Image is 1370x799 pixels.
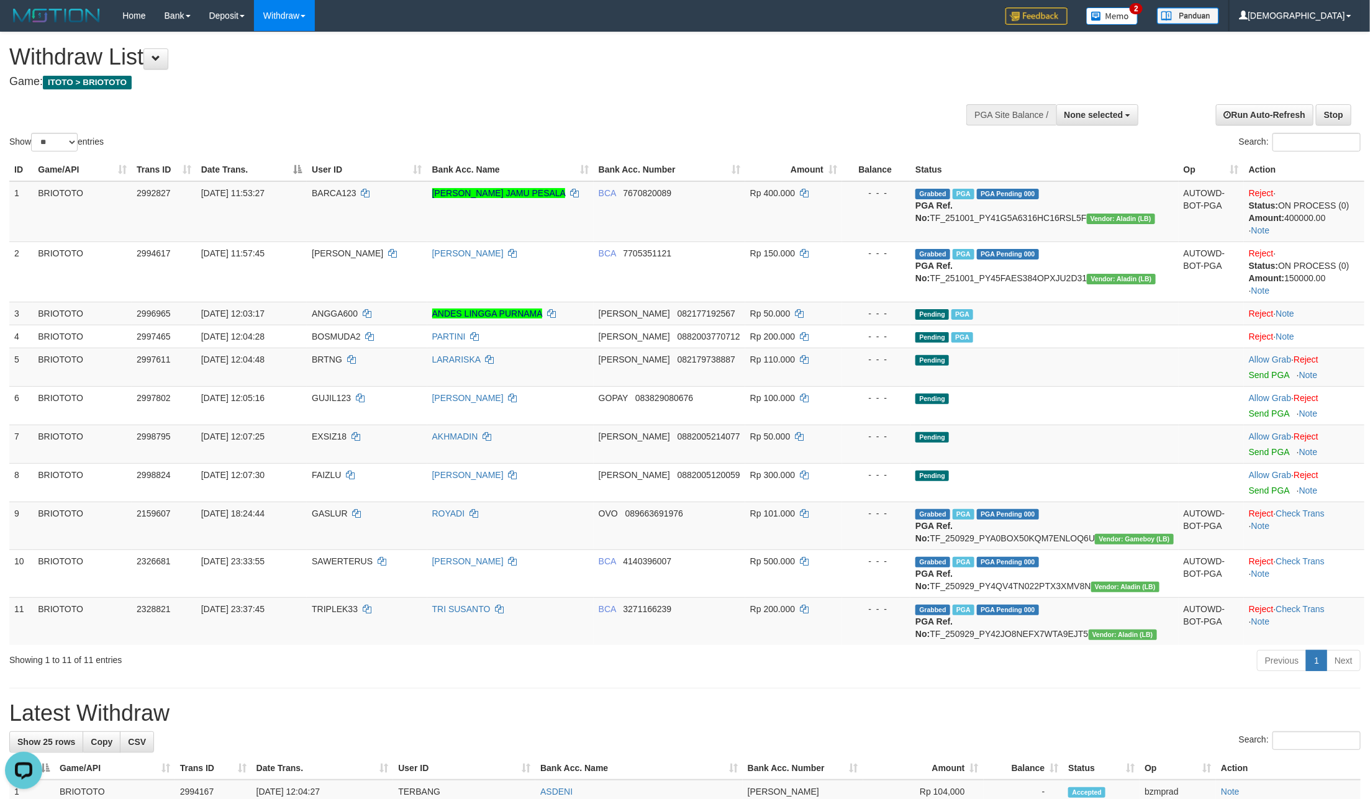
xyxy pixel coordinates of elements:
td: 5 [9,348,33,386]
span: OVO [599,508,618,518]
span: [PERSON_NAME] [312,248,383,258]
span: · [1249,431,1294,441]
a: CSV [120,731,154,752]
span: [PERSON_NAME] [599,332,670,341]
td: 3 [9,302,33,325]
th: Status: activate to sort column ascending [1063,757,1140,780]
td: AUTOWD-BOT-PGA [1179,502,1244,549]
a: Reject [1249,556,1274,566]
span: 2997802 [137,393,171,403]
img: Feedback.jpg [1005,7,1068,25]
span: PGA Pending [977,249,1039,260]
span: ITOTO > BRIOTOTO [43,76,132,89]
span: Grabbed [915,557,950,567]
td: 2 [9,242,33,302]
span: Marked by bzmprad [951,309,973,320]
th: Date Trans.: activate to sort column ascending [252,757,394,780]
td: TF_250929_PYA0BOX50KQM7ENLOQ6U [910,502,1179,549]
h4: Game: [9,76,901,88]
td: 10 [9,549,33,597]
span: Vendor URL: https://dashboard.q2checkout.com/secure [1095,534,1173,544]
td: · · [1244,502,1364,549]
a: Note [1299,370,1318,380]
a: Note [1251,225,1270,235]
span: 2328821 [137,604,171,614]
td: BRIOTOTO [33,302,132,325]
h1: Latest Withdraw [9,701,1361,726]
span: PGA Pending [977,605,1039,615]
span: BCA [599,556,616,566]
td: TF_250929_PY42JO8NEFX7WTA9EJT5 [910,597,1179,645]
a: Note [1299,447,1318,457]
span: Rp 50.000 [750,309,791,318]
a: Note [1251,616,1270,626]
a: Run Auto-Refresh [1216,104,1313,125]
td: AUTOWD-BOT-PGA [1179,549,1244,597]
a: Note [1251,569,1270,579]
span: [PERSON_NAME] [748,787,819,797]
span: Copy 7705351121 to clipboard [624,248,672,258]
th: Trans ID: activate to sort column ascending [175,757,252,780]
div: PGA Site Balance / [966,104,1056,125]
a: [PERSON_NAME] [432,248,504,258]
th: Bank Acc. Name: activate to sort column ascending [535,757,743,780]
td: BRIOTOTO [33,502,132,549]
a: Reject [1294,470,1318,480]
a: Next [1327,650,1361,671]
span: Copy [91,737,112,747]
td: AUTOWD-BOT-PGA [1179,181,1244,242]
td: BRIOTOTO [33,325,132,348]
span: Rp 100.000 [750,393,795,403]
a: Check Trans [1276,604,1325,614]
span: EXSIZ18 [312,431,347,441]
span: Copy 3271166239 to clipboard [624,604,672,614]
b: PGA Ref. No: [915,616,953,639]
label: Search: [1239,133,1361,151]
div: ON PROCESS (0) 150000.00 [1249,260,1359,284]
a: Allow Grab [1249,393,1291,403]
span: [DATE] 12:04:28 [201,332,265,341]
a: Note [1299,485,1318,495]
span: Copy 082177192567 to clipboard [678,309,735,318]
span: 2326681 [137,556,171,566]
th: User ID: activate to sort column ascending [307,158,427,181]
td: 6 [9,386,33,425]
a: Send PGA [1249,447,1289,457]
div: - - - [847,603,905,615]
td: BRIOTOTO [33,425,132,463]
b: Amount: [1249,273,1285,283]
span: Marked by bzmprad [951,332,973,343]
span: Pending [915,355,949,366]
td: · [1244,386,1364,425]
td: 8 [9,463,33,502]
a: Reject [1294,431,1318,441]
th: User ID: activate to sort column ascending [393,757,535,780]
span: Copy 083829080676 to clipboard [635,393,693,403]
span: [DATE] 11:57:45 [201,248,265,258]
span: · [1249,393,1294,403]
a: AKHMADIN [432,431,478,441]
div: - - - [847,307,905,320]
div: Showing 1 to 11 of 11 entries [9,649,561,666]
span: Copy 7670820089 to clipboard [624,188,672,198]
span: Grabbed [915,509,950,520]
div: - - - [847,430,905,443]
span: 2998795 [137,431,171,441]
span: [DATE] 12:07:30 [201,470,265,480]
a: Allow Grab [1249,470,1291,480]
span: GASLUR [312,508,348,518]
span: Grabbed [915,189,950,199]
select: Showentries [31,133,78,151]
a: [PERSON_NAME] [432,556,504,566]
a: Previous [1257,650,1307,671]
a: TRI SUSANTO [432,604,491,614]
td: TF_250929_PY4QV4TN022PTX3XMV8N [910,549,1179,597]
b: PGA Ref. No: [915,201,953,223]
a: ASDENI [540,787,573,797]
a: [PERSON_NAME] [432,393,504,403]
span: [DATE] 12:03:17 [201,309,265,318]
a: Reject [1249,604,1274,614]
label: Search: [1239,731,1361,750]
b: Status: [1249,201,1278,210]
th: Trans ID: activate to sort column ascending [132,158,196,181]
